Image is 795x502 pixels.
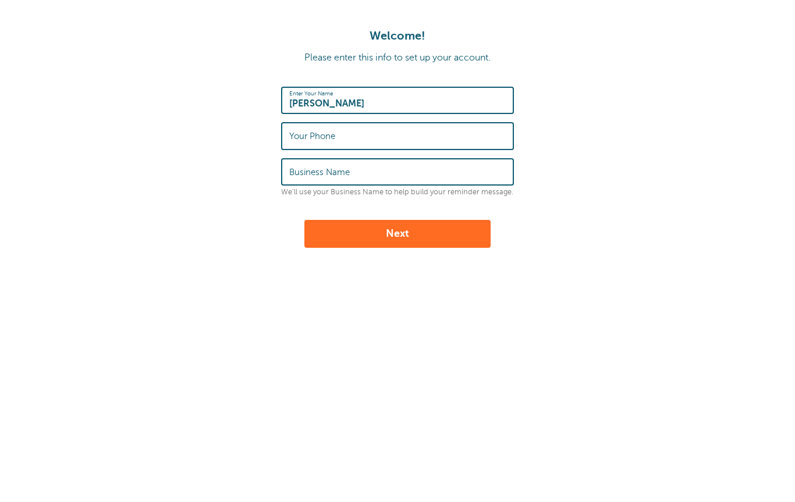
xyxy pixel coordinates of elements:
p: Please enter this info to set up your account. [12,52,783,63]
label: Business Name [289,167,350,177]
label: Your Phone [289,131,335,141]
p: We'll use your Business Name to help build your reminder message. [281,188,514,197]
label: Enter Your Name [289,90,333,97]
button: Next [304,220,491,248]
h1: Welcome! [12,29,783,43]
